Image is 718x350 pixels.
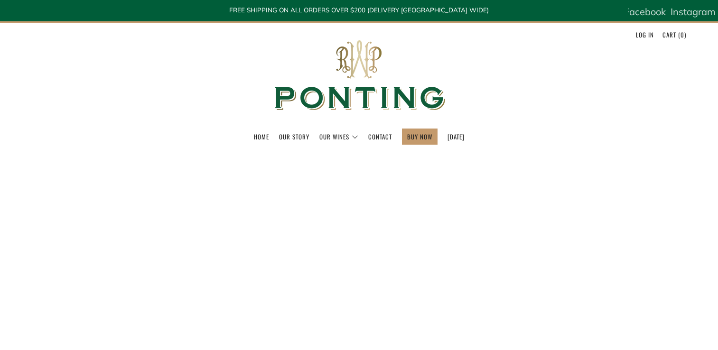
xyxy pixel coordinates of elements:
[624,6,666,18] span: Facebook
[319,129,358,144] a: Our Wines
[448,129,465,144] a: [DATE]
[368,129,392,144] a: Contact
[264,23,454,129] img: Ponting Wines
[254,129,269,144] a: Home
[624,2,666,21] a: Facebook
[279,129,309,144] a: Our Story
[671,6,716,18] span: Instagram
[671,2,716,21] a: Instagram
[407,129,432,144] a: BUY NOW
[636,27,654,42] a: Log in
[662,27,686,42] a: Cart (0)
[681,30,684,39] span: 0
